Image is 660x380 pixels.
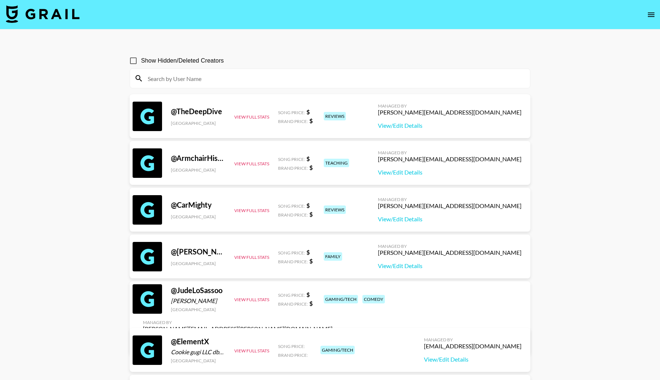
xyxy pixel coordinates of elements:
[378,262,522,270] a: View/Edit Details
[378,155,522,163] div: [PERSON_NAME][EMAIL_ADDRESS][DOMAIN_NAME]
[171,247,225,256] div: @ [PERSON_NAME]
[278,110,305,115] span: Song Price:
[309,300,313,307] strong: $
[324,159,349,167] div: teaching
[171,154,225,163] div: @ ArmchairHistorian
[306,108,310,115] strong: $
[306,202,310,209] strong: $
[171,307,225,312] div: [GEOGRAPHIC_DATA]
[424,356,522,363] a: View/Edit Details
[278,119,308,124] span: Brand Price:
[320,346,355,354] div: gaming/tech
[278,259,308,264] span: Brand Price:
[378,249,522,256] div: [PERSON_NAME][EMAIL_ADDRESS][DOMAIN_NAME]
[171,107,225,116] div: @ TheDeepDive
[306,155,310,162] strong: $
[234,114,269,120] button: View Full Stats
[324,252,342,261] div: family
[234,161,269,166] button: View Full Stats
[234,297,269,302] button: View Full Stats
[278,301,308,307] span: Brand Price:
[309,164,313,171] strong: $
[278,212,308,218] span: Brand Price:
[6,5,80,23] img: Grail Talent
[309,257,313,264] strong: $
[324,112,346,120] div: reviews
[171,337,225,346] div: @ ElementX
[234,254,269,260] button: View Full Stats
[143,73,526,84] input: Search by User Name
[324,205,346,214] div: reviews
[171,358,225,363] div: [GEOGRAPHIC_DATA]
[171,297,225,305] div: [PERSON_NAME]
[141,56,224,65] span: Show Hidden/Deleted Creators
[171,167,225,173] div: [GEOGRAPHIC_DATA]
[309,211,313,218] strong: $
[278,156,305,162] span: Song Price:
[306,249,310,256] strong: $
[324,295,358,303] div: gaming/tech
[171,120,225,126] div: [GEOGRAPHIC_DATA]
[234,208,269,213] button: View Full Stats
[234,348,269,353] button: View Full Stats
[278,344,305,349] span: Song Price:
[378,243,522,249] div: Managed By
[424,342,522,350] div: [EMAIL_ADDRESS][DOMAIN_NAME]
[278,352,308,358] span: Brand Price:
[378,109,522,116] div: [PERSON_NAME][EMAIL_ADDRESS][DOMAIN_NAME]
[171,348,225,356] div: Cookie gugi LLC dba Element X
[171,286,225,295] div: @ JudeLoSassoo
[424,337,522,342] div: Managed By
[378,169,522,176] a: View/Edit Details
[378,197,522,202] div: Managed By
[143,320,333,325] div: Managed By
[278,203,305,209] span: Song Price:
[309,117,313,124] strong: $
[362,295,385,303] div: comedy
[378,215,522,223] a: View/Edit Details
[378,150,522,155] div: Managed By
[278,250,305,256] span: Song Price:
[171,261,225,266] div: [GEOGRAPHIC_DATA]
[644,7,659,22] button: open drawer
[171,214,225,219] div: [GEOGRAPHIC_DATA]
[171,200,225,210] div: @ CarMighty
[278,292,305,298] span: Song Price:
[278,165,308,171] span: Brand Price:
[143,325,333,332] div: [PERSON_NAME][EMAIL_ADDRESS][PERSON_NAME][DOMAIN_NAME]
[378,122,522,129] a: View/Edit Details
[378,103,522,109] div: Managed By
[378,202,522,210] div: [PERSON_NAME][EMAIL_ADDRESS][DOMAIN_NAME]
[306,291,310,298] strong: $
